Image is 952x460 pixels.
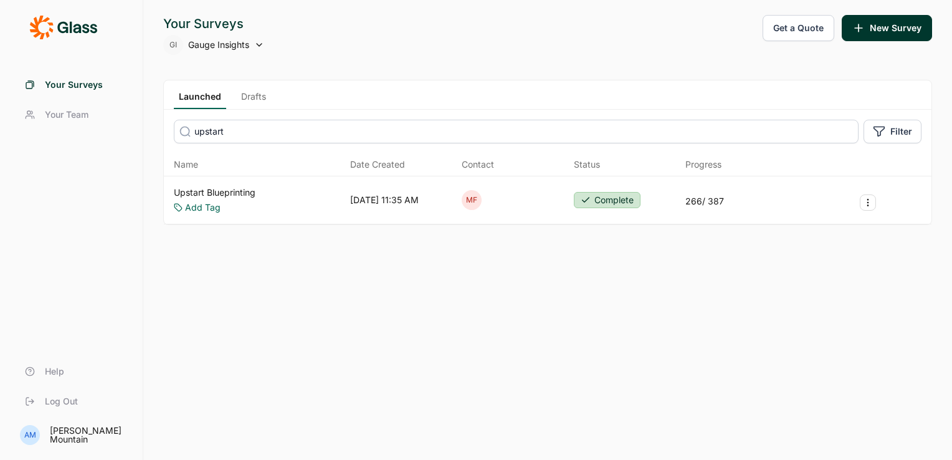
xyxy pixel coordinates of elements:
[163,35,183,55] div: GI
[20,425,40,445] div: AM
[185,201,221,214] a: Add Tag
[163,15,264,32] div: Your Surveys
[685,158,721,171] div: Progress
[864,120,921,143] button: Filter
[350,158,405,171] span: Date Created
[763,15,834,41] button: Get a Quote
[462,158,494,171] div: Contact
[890,125,912,138] span: Filter
[174,90,226,109] a: Launched
[174,120,859,143] input: Search
[50,426,128,444] div: [PERSON_NAME] Mountain
[842,15,932,41] button: New Survey
[188,39,249,51] span: Gauge Insights
[574,192,640,208] button: Complete
[236,90,271,109] a: Drafts
[685,195,724,208] div: 266 / 387
[45,108,88,121] span: Your Team
[174,158,198,171] span: Name
[350,194,419,206] div: [DATE] 11:35 AM
[45,79,103,91] span: Your Surveys
[45,395,78,408] span: Log Out
[45,365,64,378] span: Help
[174,186,255,199] a: Upstart Blueprinting
[574,158,600,171] div: Status
[462,190,482,210] div: MF
[860,194,876,211] button: Survey Actions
